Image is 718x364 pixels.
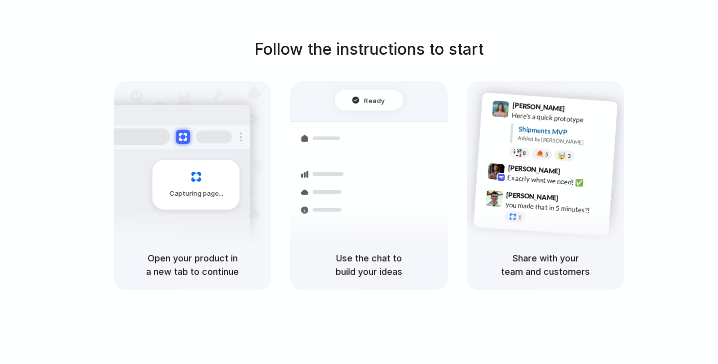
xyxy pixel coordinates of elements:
span: [PERSON_NAME] [506,189,559,204]
span: 1 [518,215,522,220]
h5: Share with your team and customers [479,251,612,278]
span: 3 [567,153,571,159]
span: [PERSON_NAME] [508,162,560,177]
span: 9:41 AM [568,105,588,117]
div: 🤯 [558,152,566,159]
span: Capturing page [170,189,225,199]
span: [PERSON_NAME] [512,100,565,114]
div: Added by [PERSON_NAME] [518,134,609,148]
span: 5 [545,152,548,157]
div: you made that in 5 minutes?! [505,199,605,216]
div: Here's a quick prototype [512,110,611,127]
span: 8 [523,150,526,156]
h5: Use the chat to build your ideas [302,251,436,278]
span: 9:47 AM [561,194,582,206]
div: Exactly what we need! ✅ [507,172,607,189]
span: Ready [364,95,385,105]
div: Shipments MVP [518,124,610,140]
span: 9:42 AM [563,167,584,179]
h1: Follow the instructions to start [254,37,484,61]
h5: Open your product in a new tab to continue [126,251,259,278]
